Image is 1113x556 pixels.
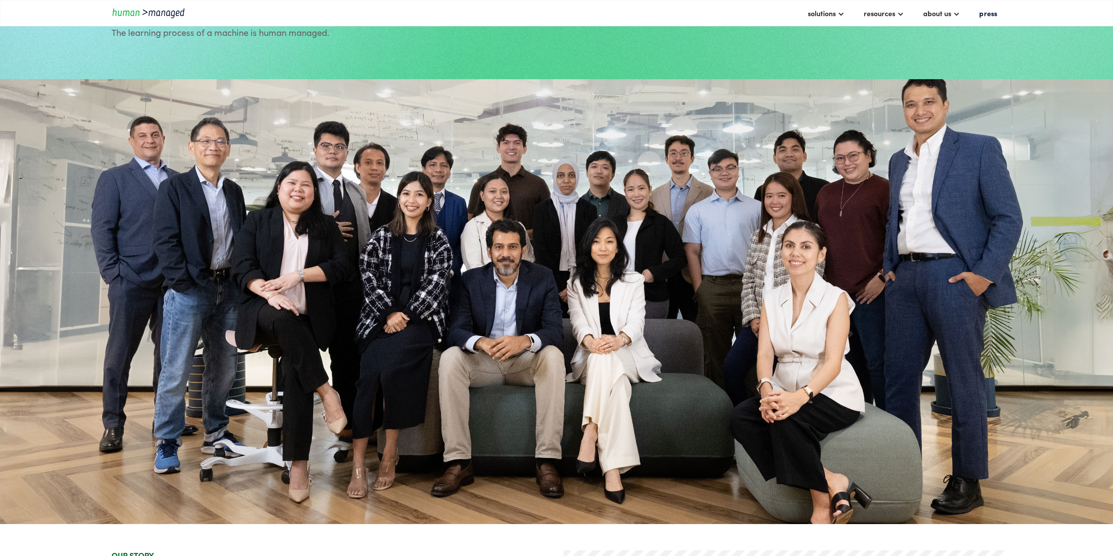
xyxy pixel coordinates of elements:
div: solutions [808,8,836,18]
a: home [112,7,190,19]
div: about us [923,8,951,18]
a: press [975,6,1001,21]
div: about us [919,6,964,21]
div: resources [864,8,895,18]
div: solutions [803,6,849,21]
div: The learning process of a machine is human managed. [112,27,553,37]
div: resources [859,6,908,21]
